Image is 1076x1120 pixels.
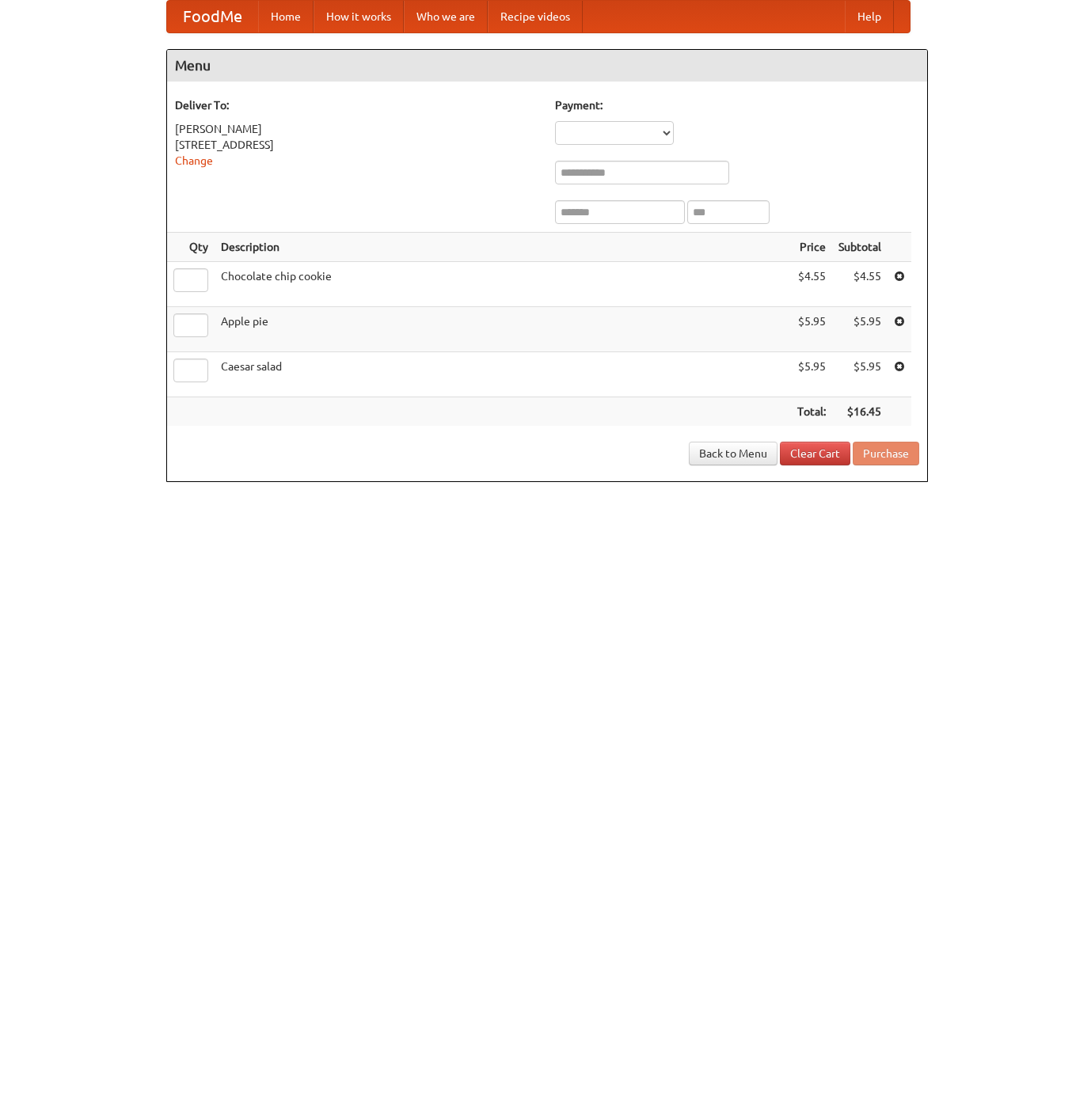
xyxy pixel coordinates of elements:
[832,352,888,397] td: $5.95
[258,1,314,32] a: Home
[215,352,791,397] td: Caesar salad
[167,233,215,262] th: Qty
[791,352,832,397] td: $5.95
[791,397,832,427] th: Total:
[215,262,791,307] td: Chocolate chip cookie
[488,1,583,32] a: Recipe videos
[175,137,539,153] div: [STREET_ADDRESS]
[167,1,258,32] a: FoodMe
[832,262,888,307] td: $4.55
[832,397,888,427] th: $16.45
[832,307,888,352] td: $5.95
[167,50,927,82] h4: Menu
[175,154,213,167] a: Change
[555,97,919,113] h5: Payment:
[853,442,919,465] button: Purchase
[791,262,832,307] td: $4.55
[175,121,539,137] div: [PERSON_NAME]
[832,233,888,262] th: Subtotal
[780,442,850,465] a: Clear Cart
[404,1,488,32] a: Who we are
[791,233,832,262] th: Price
[689,442,778,465] a: Back to Menu
[314,1,404,32] a: How it works
[215,307,791,352] td: Apple pie
[215,233,791,262] th: Description
[791,307,832,352] td: $5.95
[175,97,539,113] h5: Deliver To:
[845,1,894,32] a: Help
